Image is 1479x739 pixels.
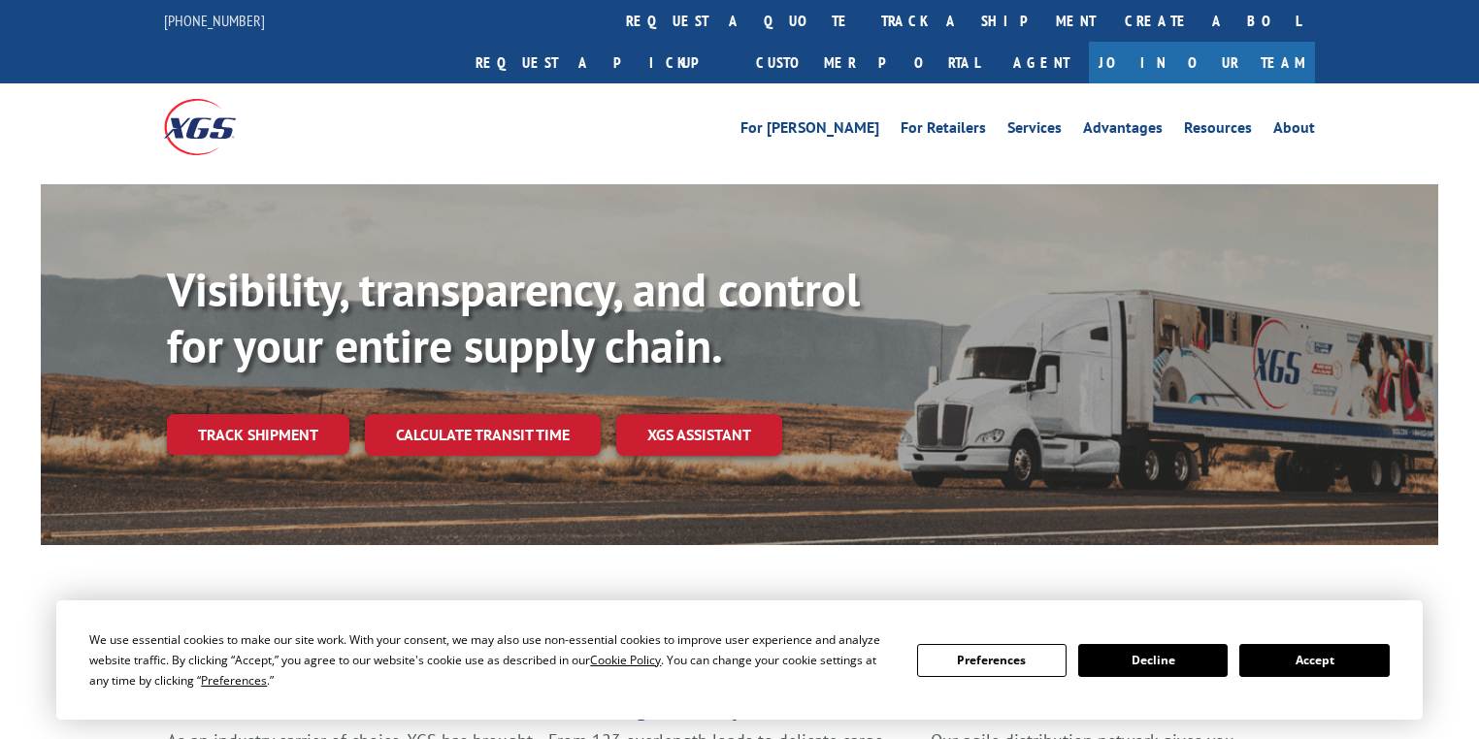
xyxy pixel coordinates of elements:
[201,672,267,689] span: Preferences
[1184,120,1252,142] a: Resources
[1273,120,1315,142] a: About
[89,629,893,691] div: We use essential cookies to make our site work. With your consent, we may also use non-essential ...
[167,414,349,455] a: Track shipment
[616,414,782,456] a: XGS ASSISTANT
[901,120,986,142] a: For Retailers
[741,42,994,83] a: Customer Portal
[740,120,879,142] a: For [PERSON_NAME]
[164,11,265,30] a: [PHONE_NUMBER]
[1007,120,1062,142] a: Services
[461,42,741,83] a: Request a pickup
[1078,644,1228,677] button: Decline
[917,644,1067,677] button: Preferences
[1089,42,1315,83] a: Join Our Team
[56,600,1423,720] div: Cookie Consent Prompt
[1083,120,1163,142] a: Advantages
[365,414,601,456] a: Calculate transit time
[994,42,1089,83] a: Agent
[167,259,860,375] b: Visibility, transparency, and control for your entire supply chain.
[1239,644,1389,677] button: Accept
[590,652,661,668] span: Cookie Policy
